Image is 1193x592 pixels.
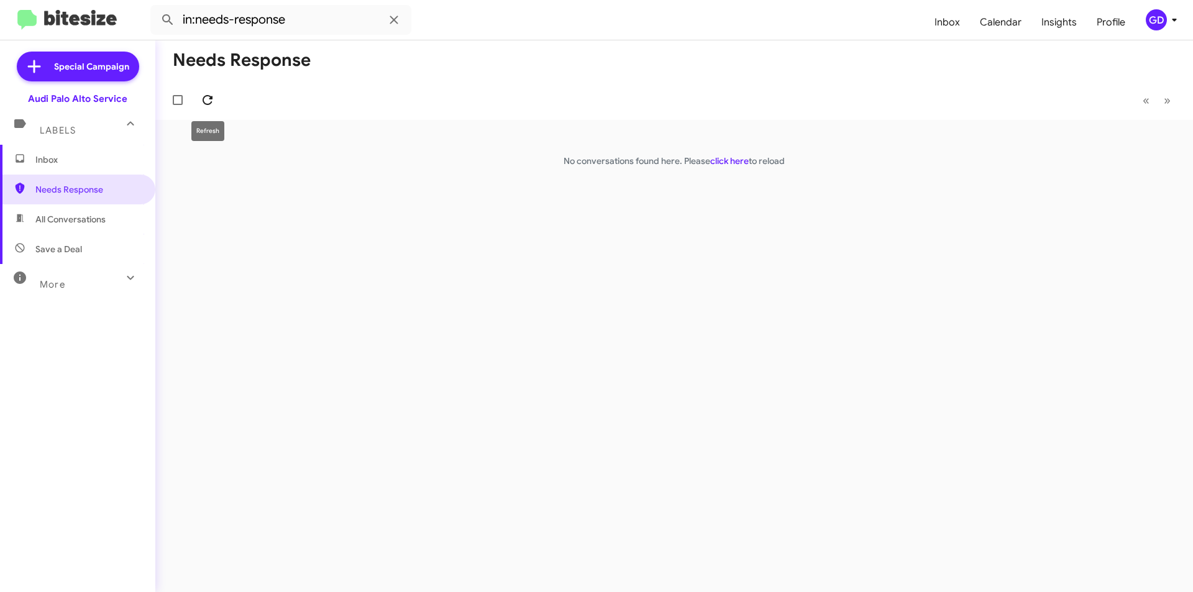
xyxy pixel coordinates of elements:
[1087,4,1135,40] a: Profile
[1136,88,1178,113] nav: Page navigation example
[150,5,411,35] input: Search
[1135,88,1157,113] button: Previous
[1156,88,1178,113] button: Next
[28,93,127,105] div: Audi Palo Alto Service
[1164,93,1171,108] span: »
[925,4,970,40] a: Inbox
[54,60,129,73] span: Special Campaign
[1146,9,1167,30] div: GD
[173,50,311,70] h1: Needs Response
[35,183,141,196] span: Needs Response
[155,155,1193,167] p: No conversations found here. Please to reload
[1135,9,1179,30] button: GD
[35,243,82,255] span: Save a Deal
[40,125,76,136] span: Labels
[35,153,141,166] span: Inbox
[970,4,1031,40] a: Calendar
[17,52,139,81] a: Special Campaign
[35,213,106,225] span: All Conversations
[40,279,65,290] span: More
[1031,4,1087,40] a: Insights
[191,121,224,141] div: Refresh
[710,155,749,166] a: click here
[1143,93,1150,108] span: «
